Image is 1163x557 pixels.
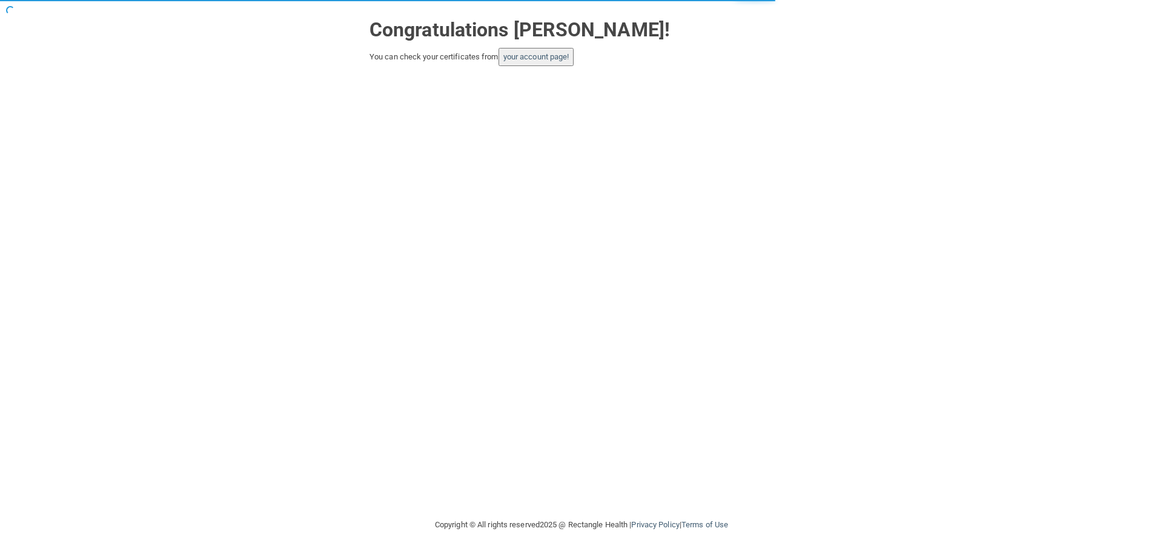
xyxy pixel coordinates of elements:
[631,520,679,529] a: Privacy Policy
[360,505,803,544] div: Copyright © All rights reserved 2025 @ Rectangle Health | |
[681,520,728,529] a: Terms of Use
[499,48,574,66] button: your account page!
[369,48,794,66] div: You can check your certificates from
[369,18,670,41] strong: Congratulations [PERSON_NAME]!
[503,52,569,61] a: your account page!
